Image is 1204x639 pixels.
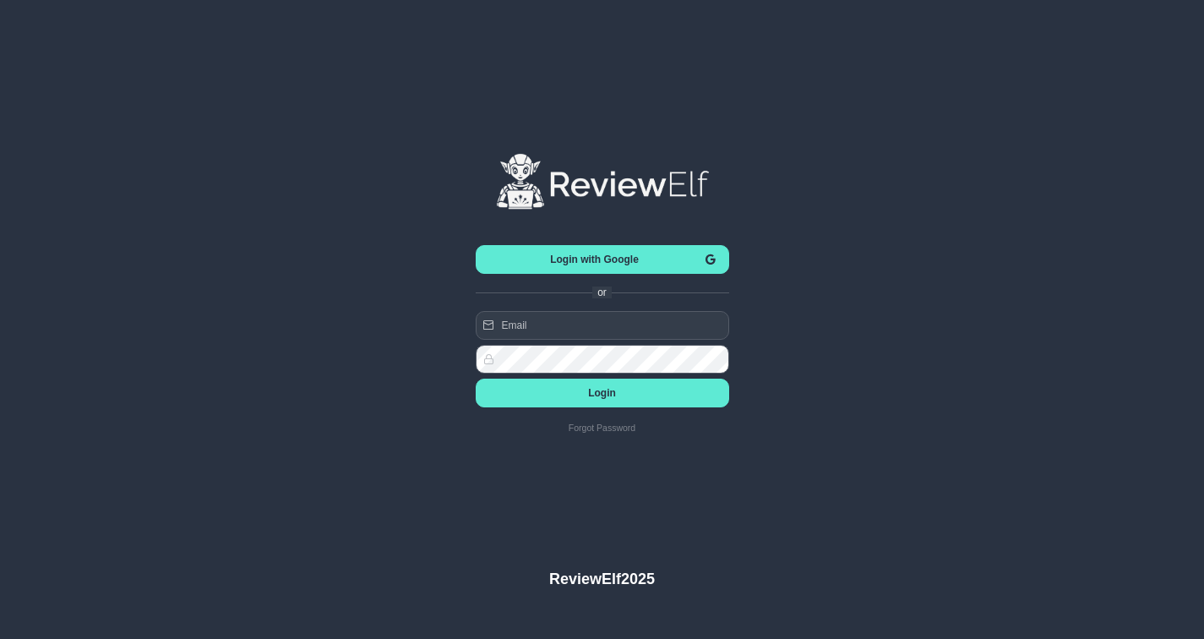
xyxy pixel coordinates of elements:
[476,311,729,340] input: Email
[476,379,729,407] button: Login
[476,423,729,433] a: Forgot Password
[489,254,700,265] span: Login with Google
[489,387,716,399] span: Login
[549,570,655,588] h4: ReviewElf 2025
[597,287,607,298] span: or
[476,245,729,274] button: Login with Google
[494,152,711,213] img: logo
